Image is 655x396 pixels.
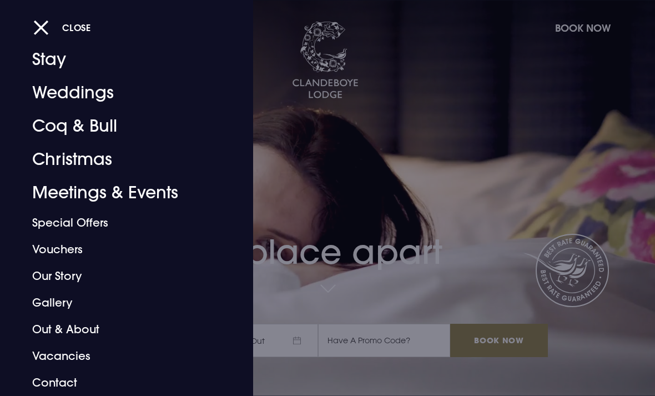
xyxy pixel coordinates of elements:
[32,316,206,343] a: Out & About
[32,109,206,143] a: Coq & Bull
[32,236,206,263] a: Vouchers
[32,143,206,176] a: Christmas
[32,369,206,396] a: Contact
[32,76,206,109] a: Weddings
[32,43,206,76] a: Stay
[33,16,91,39] button: Close
[32,176,206,209] a: Meetings & Events
[32,289,206,316] a: Gallery
[32,263,206,289] a: Our Story
[32,209,206,236] a: Special Offers
[62,22,91,33] span: Close
[32,343,206,369] a: Vacancies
